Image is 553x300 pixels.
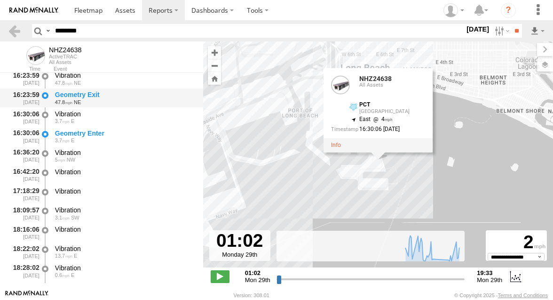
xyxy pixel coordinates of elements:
div: 17:18:29 [DATE] [8,186,40,203]
strong: 19:33 [477,269,502,276]
div: Vibration [55,71,194,80]
label: Search Query [44,24,52,38]
div: 18:22:02 [DATE] [8,243,40,260]
div: Geometry Exit [55,90,194,99]
span: East [359,116,371,122]
div: Vibration [55,148,194,157]
span: Mon 29th Sep 2025 [477,276,502,284]
span: Heading: 65 [74,80,81,86]
div: 18:16:06 [DATE] [8,224,40,242]
i: ? [501,3,516,18]
button: Zoom out [208,59,221,72]
div: All Assets [49,59,82,65]
span: Heading: 69 [71,138,74,143]
label: [DATE] [465,24,491,34]
span: Heading: 75 [71,272,74,278]
div: NHZ24638 - View Asset History [49,46,82,54]
span: 13.7 [55,253,72,259]
strong: 01:02 [245,269,270,276]
button: Zoom Home [208,72,221,85]
span: Mon 29th Sep 2025 [245,276,270,284]
span: Heading: 69 [71,118,74,124]
div: 16:36:20 [DATE] [8,147,40,164]
div: 18:34:00 [DATE] [8,282,40,299]
label: Search Filter Options [491,24,511,38]
a: NHZ24638 [359,75,392,82]
div: ActiveTRAC [49,54,82,59]
button: Zoom in [208,46,221,59]
div: 16:23:59 [DATE] [8,89,40,107]
div: All Assets [359,82,425,88]
img: rand-logo.svg [9,7,58,14]
div: 16:23:59 [DATE] [8,70,40,88]
div: Vibration [55,110,194,118]
div: 16:42:20 [DATE] [8,166,40,184]
a: View Asset Details [331,142,341,148]
span: 3.7 [55,118,70,124]
div: Zulema McIntosch [440,3,467,17]
span: Heading: 65 [74,99,81,105]
div: 18:28:02 [DATE] [8,262,40,280]
div: 16:30:06 [DATE] [8,108,40,126]
a: Terms and Conditions [498,292,548,298]
div: Event [54,67,203,72]
div: Vibration [55,264,194,272]
a: Visit our Website [5,291,48,300]
div: Time [8,67,40,72]
div: © Copyright 2025 - [454,292,548,298]
div: Geometry Enter [55,129,194,138]
a: View Asset Details [331,75,350,94]
div: Vibration [55,244,194,253]
div: [GEOGRAPHIC_DATA] [359,109,425,114]
a: Back to previous Page [8,24,21,38]
div: Vibration [55,283,194,292]
span: 47.8 [55,99,72,105]
span: 3.1 [55,215,70,220]
label: Play/Stop [211,270,229,283]
div: Vibration [55,206,194,214]
span: 0.6 [55,272,70,278]
div: 16:30:06 [DATE] [8,128,40,145]
div: PCT [359,102,425,108]
span: 4 [371,116,393,122]
div: Vibration [55,187,194,195]
div: Vibration [55,168,194,176]
span: 3.7 [55,138,70,143]
label: Export results as... [529,24,545,38]
div: Version: 308.01 [234,292,269,298]
div: Vibration [55,225,194,234]
span: 5 [55,157,65,162]
div: Date/time of location update [331,126,425,132]
span: Heading: 293 [67,157,75,162]
div: 18:09:57 [DATE] [8,205,40,222]
div: 2 [487,232,545,253]
span: 47.8 [55,80,72,86]
span: Heading: 240 [71,215,79,220]
span: Heading: 85 [74,253,77,259]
